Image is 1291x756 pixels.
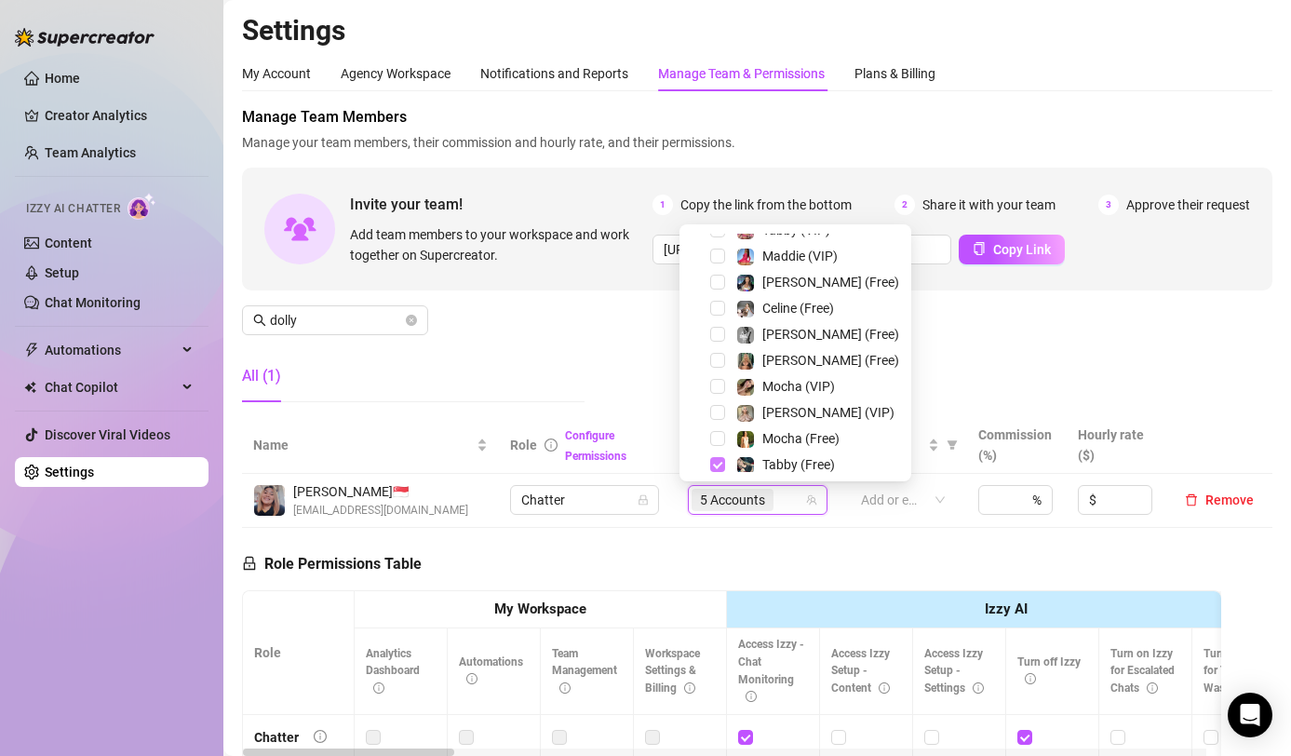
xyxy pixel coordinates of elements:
[831,647,890,695] span: Access Izzy Setup - Content
[254,485,285,516] img: Dolly Faith Lou Hildore
[737,457,754,474] img: Tabby (Free)
[1110,647,1175,695] span: Turn on Izzy for Escalated Chats
[710,301,725,316] span: Select tree node
[680,195,852,215] span: Copy the link from the bottom
[737,301,754,317] img: Celine (Free)
[366,647,420,695] span: Analytics Dashboard
[45,101,194,130] a: Creator Analytics
[341,63,451,84] div: Agency Workspace
[480,63,628,84] div: Notifications and Reports
[710,353,725,368] span: Select tree node
[959,235,1065,264] button: Copy Link
[45,236,92,250] a: Content
[737,275,754,291] img: Maddie (Free)
[806,494,817,506] span: team
[242,132,1272,153] span: Manage your team members, their commission and hourly rate, and their permissions.
[1205,493,1254,507] span: Remove
[737,353,754,370] img: Ellie (Free)
[1126,195,1250,215] span: Approve their request
[737,431,754,448] img: Mocha (Free)
[762,301,834,316] span: Celine (Free)
[762,379,835,394] span: Mocha (VIP)
[947,439,958,451] span: filter
[45,372,177,402] span: Chat Copilot
[45,335,177,365] span: Automations
[350,193,652,216] span: Invite your team!
[45,465,94,479] a: Settings
[710,275,725,290] span: Select tree node
[924,647,984,695] span: Access Izzy Setup - Settings
[993,242,1051,257] span: Copy Link
[1204,647,1266,695] span: Turn on Izzy for Time Wasters
[762,353,899,368] span: [PERSON_NAME] (Free)
[1025,673,1036,684] span: info-circle
[254,727,299,748] div: Chatter
[710,457,725,472] span: Select tree node
[879,682,890,694] span: info-circle
[762,249,838,263] span: Maddie (VIP)
[494,601,586,617] strong: My Workspace
[253,435,473,455] span: Name
[406,315,417,326] button: close-circle
[710,327,725,342] span: Select tree node
[552,647,617,695] span: Team Management
[242,106,1272,128] span: Manage Team Members
[943,431,962,459] span: filter
[1017,655,1081,686] span: Turn off Izzy
[692,489,773,511] span: 5 Accounts
[466,673,477,684] span: info-circle
[270,310,402,331] input: Search members
[242,365,281,387] div: All (1)
[737,249,754,265] img: Maddie (VIP)
[521,486,648,514] span: Chatter
[24,381,36,394] img: Chat Copilot
[314,730,327,743] span: info-circle
[737,327,754,344] img: Kennedy (Free)
[762,405,894,420] span: [PERSON_NAME] (VIP)
[737,405,754,422] img: Ellie (VIP)
[559,682,571,694] span: info-circle
[738,638,804,704] span: Access Izzy - Chat Monitoring
[242,417,499,474] th: Name
[373,682,384,694] span: info-circle
[253,314,266,327] span: search
[684,682,695,694] span: info-circle
[710,405,725,420] span: Select tree node
[922,195,1056,215] span: Share it with your team
[15,28,155,47] img: logo-BBDzfeDw.svg
[652,195,673,215] span: 1
[293,502,468,520] span: [EMAIL_ADDRESS][DOMAIN_NAME]
[350,224,645,265] span: Add team members to your workspace and work together on Supercreator.
[710,249,725,263] span: Select tree node
[45,145,136,160] a: Team Analytics
[243,591,355,715] th: Role
[746,691,757,702] span: info-circle
[242,553,422,575] h5: Role Permissions Table
[1067,417,1166,474] th: Hourly rate ($)
[24,343,39,358] span: thunderbolt
[26,200,120,218] span: Izzy AI Chatter
[1185,493,1198,506] span: delete
[700,490,765,510] span: 5 Accounts
[762,275,899,290] span: [PERSON_NAME] (Free)
[545,439,558,452] span: info-circle
[1228,693,1272,737] div: Open Intercom Messenger
[894,195,915,215] span: 2
[985,601,1028,617] strong: Izzy AI
[1098,195,1119,215] span: 3
[854,63,935,84] div: Plans & Billing
[967,417,1067,474] th: Commission (%)
[510,438,537,452] span: Role
[973,242,986,255] span: copy
[638,494,649,506] span: lock
[128,193,156,220] img: AI Chatter
[242,556,257,571] span: lock
[658,63,825,84] div: Manage Team & Permissions
[762,327,899,342] span: [PERSON_NAME] (Free)
[45,71,80,86] a: Home
[1147,682,1158,694] span: info-circle
[973,682,984,694] span: info-circle
[242,13,1272,48] h2: Settings
[710,431,725,446] span: Select tree node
